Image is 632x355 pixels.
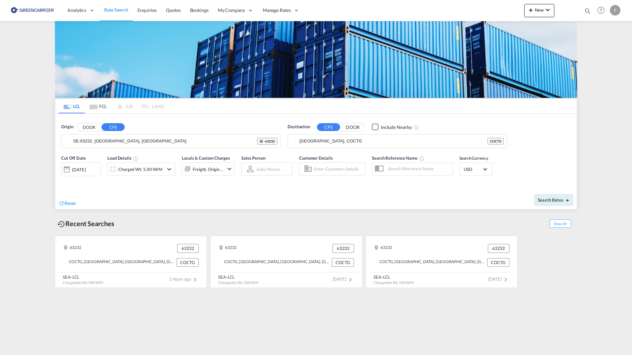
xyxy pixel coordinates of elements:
span: SE - 63232 [259,139,275,143]
input: Search Reference Name [384,164,453,174]
div: Origin DOOR CFS SE-63232, Eskilstuna, SödermanlandDestination CFS DOORCheckbox No Ink Unchecked: ... [55,114,577,209]
div: Help [595,5,610,17]
div: [DATE] [72,167,86,173]
span: USD [464,166,482,172]
span: Cut Off Date [61,155,86,161]
md-tab-item: FCL [85,99,111,113]
div: [DATE] [61,162,101,176]
md-icon: icon-chevron-right [346,276,354,284]
md-input-container: SE-63232, Eskilstuna, Södermanland [61,135,281,148]
input: Enter Customer Details [313,164,363,174]
span: Help [595,5,607,16]
button: DOOR [341,123,364,131]
span: Manage Rates [263,7,291,14]
md-pagination-wrapper: Use the left and right arrow keys to navigate between tabs [59,99,164,113]
div: COCTG [488,138,504,144]
div: COCTG [487,258,509,267]
div: Charged Wt: 5.00 W/Micon-chevron-down [107,163,175,176]
md-icon: icon-chevron-down [165,165,173,173]
recent-search-card: 63232 63232COCTG, [GEOGRAPHIC_DATA], [GEOGRAPHIC_DATA], [GEOGRAPHIC_DATA], [GEOGRAPHIC_DATA] COCT... [210,236,362,288]
md-icon: icon-refresh [59,200,64,206]
span: Search Reference Name [372,155,424,161]
span: Destination [288,124,310,130]
div: F [610,5,620,16]
md-icon: Unchecked: Ignores neighbouring ports when fetching rates.Checked : Includes neighbouring ports w... [414,125,419,130]
div: COCTG, Cartagena, Colombia, South America, Americas [374,258,486,267]
button: DOOR [77,123,100,131]
span: Search Rates [538,197,570,203]
div: COCTG, Cartagena, Colombia, South America, Americas [218,258,330,267]
span: [DATE] [488,276,510,282]
div: 63232 [63,244,81,253]
img: 8cf206808afe11efa76fcd1e3d746489.png [10,3,55,18]
md-icon: icon-arrow-right [565,198,570,203]
span: Quotes [166,7,180,13]
md-tab-item: LCL [59,99,85,113]
div: SEA-LCL [63,274,103,280]
md-icon: icon-chevron-down [225,165,233,173]
md-select: Sales Person [256,164,281,174]
span: Sales Person [241,155,265,161]
div: Recent Searches [55,216,117,231]
span: Chargeable Wt. 5.00 W/M [218,280,258,285]
input: Search by Door [73,136,257,146]
button: icon-plus 400-fgNewicon-chevron-down [524,4,554,17]
span: Locals & Custom Charges [182,155,230,161]
div: 63232 [218,244,237,253]
span: Origin [61,124,73,130]
div: SEA-LCL [218,274,258,280]
span: My Company [218,7,245,14]
md-icon: Chargeable Weight [133,156,138,161]
md-icon: Your search will be saved by the below given name [419,156,424,161]
md-input-container: Cartagena, COCTG [288,135,507,148]
span: Chargeable Wt. 5.00 W/M [63,280,103,285]
div: Charged Wt: 5.00 W/M [118,165,162,174]
recent-search-card: 63232 63232COCTG, [GEOGRAPHIC_DATA], [GEOGRAPHIC_DATA], [GEOGRAPHIC_DATA], [GEOGRAPHIC_DATA] COCT... [55,236,207,288]
div: Include Nearby [381,124,412,131]
div: COCTG, Cartagena, Colombia, South America, Americas [63,258,175,267]
div: icon-magnify [584,7,591,17]
md-select: Select Currency: $ USDUnited States Dollar [463,164,489,174]
span: Analytics [67,7,86,14]
md-icon: icon-chevron-down [544,6,552,14]
md-datepicker: Select [61,176,66,184]
button: CFS [317,123,340,131]
span: Customer Details [299,155,333,161]
span: [DATE] [333,276,354,282]
span: Search Currency [459,156,488,161]
div: icon-refreshReset [59,200,76,207]
img: GreenCarrierFCL_LCL.png [55,21,577,98]
div: COCTG [177,258,199,267]
span: Enquiries [138,7,157,13]
span: Show All [549,219,571,228]
span: Load Details [107,155,138,161]
md-icon: icon-plus 400-fg [527,6,535,14]
div: Freight Origin Origin Custom Destinationicon-chevron-down [182,162,235,176]
span: Rate Search [104,7,128,13]
div: 63232 [374,244,392,253]
div: 63232 [333,244,354,253]
md-checkbox: Checkbox No Ink [372,124,412,131]
span: Reset [64,200,76,206]
span: Chargeable Wt. 5.00 W/M [374,280,414,285]
div: SEA-LCL [374,274,414,280]
md-icon: icon-magnify [584,7,591,15]
div: Freight Origin Origin Custom Destination [193,165,224,174]
span: Bookings [190,7,209,13]
md-icon: icon-chevron-right [502,276,510,284]
div: 63232 [488,244,509,253]
div: 63232 [177,244,199,253]
recent-search-card: 63232 63232COCTG, [GEOGRAPHIC_DATA], [GEOGRAPHIC_DATA], [GEOGRAPHIC_DATA], [GEOGRAPHIC_DATA] COCT... [366,236,518,288]
button: Search Ratesicon-arrow-right [534,194,573,206]
span: 1 hours ago [169,276,199,282]
md-icon: icon-backup-restore [58,220,65,228]
input: Search by Port [299,136,488,146]
div: COCTG [332,258,354,267]
span: New [527,7,552,13]
md-icon: icon-chevron-right [191,276,199,284]
button: CFS [101,123,125,131]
